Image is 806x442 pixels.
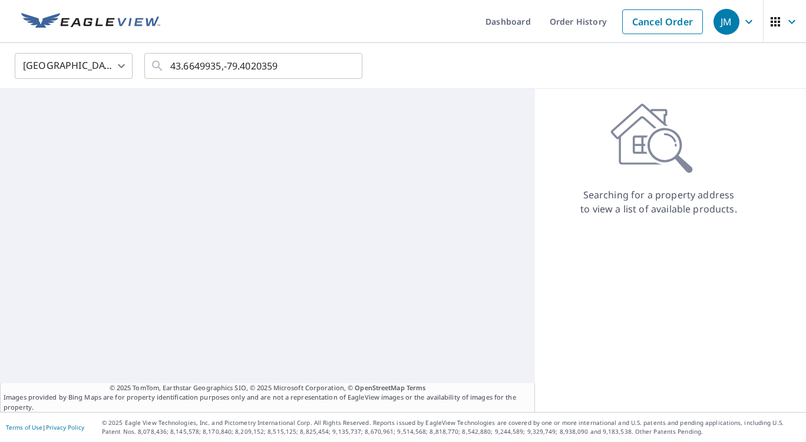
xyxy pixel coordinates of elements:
[622,9,703,34] a: Cancel Order
[713,9,739,35] div: JM
[46,423,84,431] a: Privacy Policy
[580,188,738,216] p: Searching for a property address to view a list of available products.
[15,49,133,82] div: [GEOGRAPHIC_DATA]
[6,424,84,431] p: |
[110,383,426,393] span: © 2025 TomTom, Earthstar Geographics SIO, © 2025 Microsoft Corporation, ©
[21,13,160,31] img: EV Logo
[6,423,42,431] a: Terms of Use
[407,383,426,392] a: Terms
[170,49,338,82] input: Search by address or latitude-longitude
[355,383,404,392] a: OpenStreetMap
[102,418,800,436] p: © 2025 Eagle View Technologies, Inc. and Pictometry International Corp. All Rights Reserved. Repo...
